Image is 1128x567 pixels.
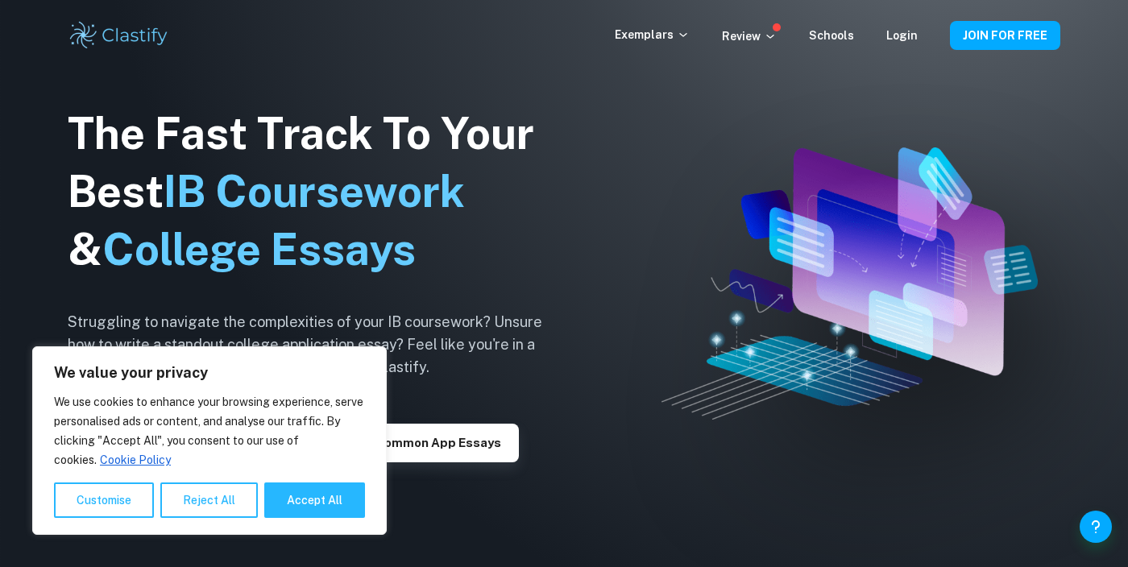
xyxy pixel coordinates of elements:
[99,453,172,467] a: Cookie Policy
[54,363,365,383] p: We value your privacy
[264,482,365,518] button: Accept All
[102,224,416,275] span: College Essays
[160,482,258,518] button: Reject All
[164,166,465,217] span: IB Coursework
[309,424,519,462] button: Explore Common App essays
[54,392,365,470] p: We use cookies to enhance your browsing experience, serve personalised ads or content, and analys...
[68,19,170,52] img: Clastify logo
[886,29,918,42] a: Login
[54,482,154,518] button: Customise
[68,105,567,279] h1: The Fast Track To Your Best &
[809,29,854,42] a: Schools
[68,311,567,379] h6: Struggling to navigate the complexities of your IB coursework? Unsure how to write a standout col...
[1080,511,1112,543] button: Help and Feedback
[32,346,387,535] div: We value your privacy
[615,26,690,43] p: Exemplars
[950,21,1060,50] button: JOIN FOR FREE
[309,434,519,449] a: Explore Common App essays
[722,27,777,45] p: Review
[661,147,1038,420] img: Clastify hero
